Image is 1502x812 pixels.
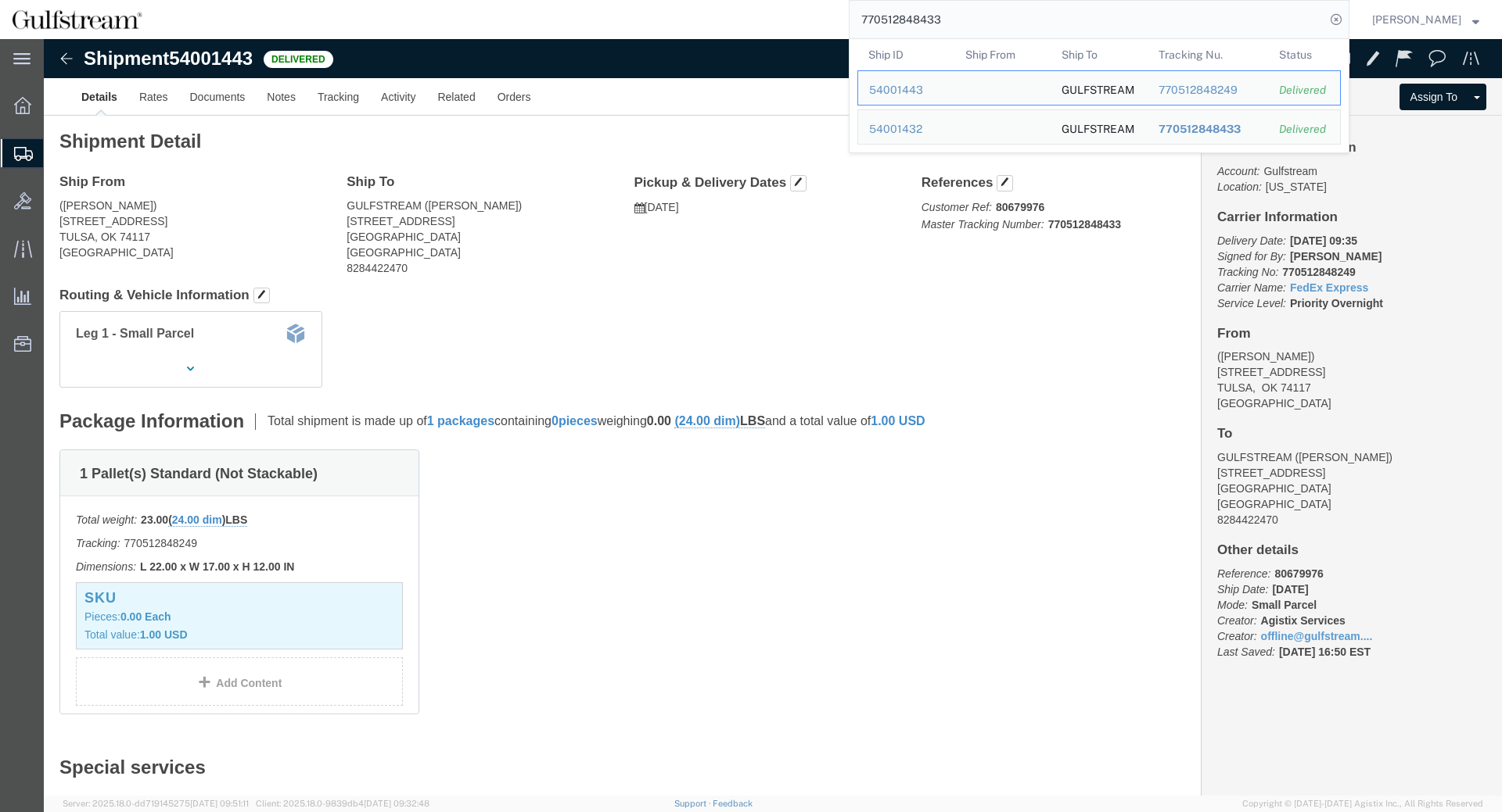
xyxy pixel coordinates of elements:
[11,8,143,31] img: logo
[1159,123,1241,135] span: 770512848433
[857,39,1349,152] table: Search Results
[954,39,1051,70] th: Ship From
[1371,10,1480,29] button: [PERSON_NAME]
[1051,39,1148,70] th: Ship To
[63,799,249,808] span: Server: 2025.18.0-dd719145275
[44,39,1502,796] iframe: FS Legacy Container
[1148,39,1269,70] th: Tracking Nu.
[713,799,753,808] a: Feedback
[1159,121,1258,138] div: 770512848433
[674,799,713,808] a: Support
[364,799,429,808] span: [DATE] 09:32:48
[869,82,943,98] div: 54001443
[256,799,429,808] span: Client: 2025.18.0-9839db4
[1279,82,1329,98] div: Delivered
[850,1,1325,38] input: Search for shipment number, reference number
[869,121,943,138] div: 54001432
[1062,71,1134,105] div: GULFSTREAM
[1279,121,1329,138] div: Delivered
[1242,797,1483,810] span: Copyright © [DATE]-[DATE] Agistix Inc., All Rights Reserved
[857,39,954,70] th: Ship ID
[1372,11,1461,28] span: Jene Middleton
[1268,39,1341,70] th: Status
[1062,110,1134,144] div: GULFSTREAM
[190,799,249,808] span: [DATE] 09:51:11
[1159,82,1258,98] div: 770512848249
